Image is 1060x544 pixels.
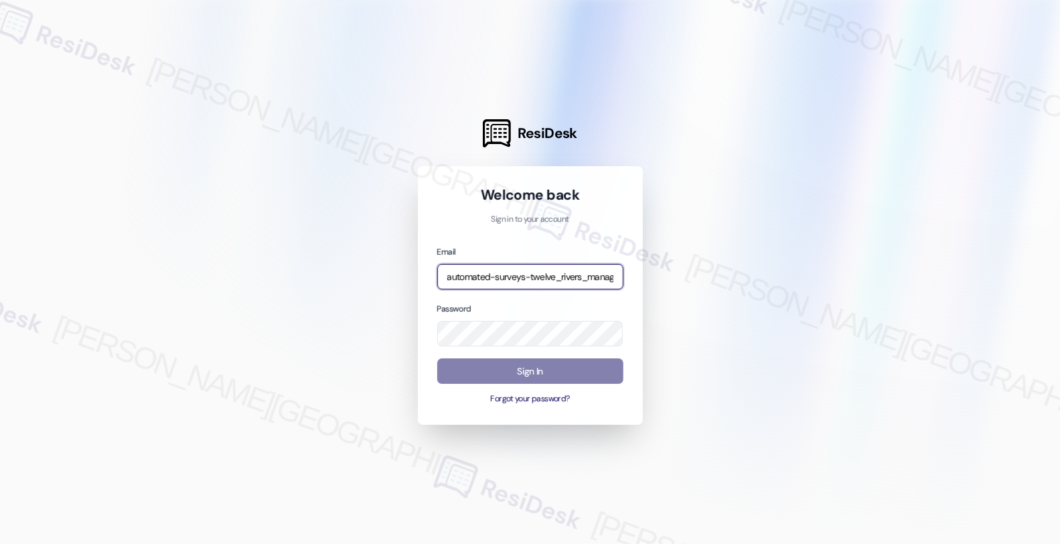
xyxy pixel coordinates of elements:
[518,124,577,143] span: ResiDesk
[437,303,471,314] label: Password
[437,393,623,405] button: Forgot your password?
[437,186,623,204] h1: Welcome back
[437,264,623,290] input: name@example.com
[437,358,623,385] button: Sign In
[437,214,623,226] p: Sign in to your account
[483,119,511,147] img: ResiDesk Logo
[437,247,456,257] label: Email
